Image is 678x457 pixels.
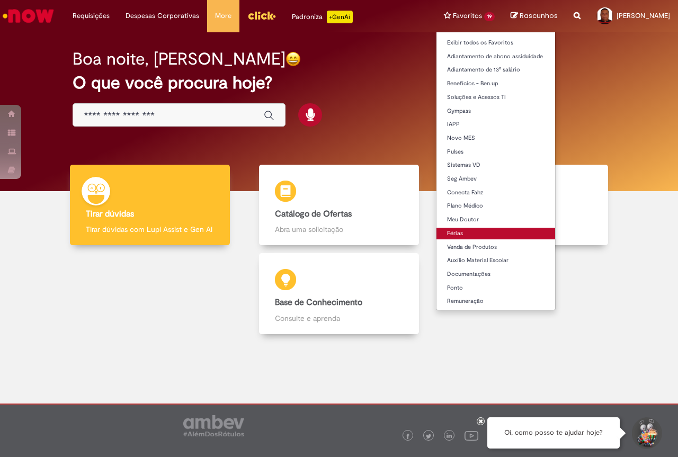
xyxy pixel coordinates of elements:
[436,51,555,62] a: Adiantamento de abono assiduidade
[436,78,555,89] a: Benefícios - Ben.up
[436,37,555,49] a: Exibir todos os Favoritos
[436,282,555,294] a: Ponto
[286,51,301,67] img: happy-face.png
[73,74,605,92] h2: O que você procura hoje?
[292,11,353,23] div: Padroniza
[436,132,555,144] a: Novo MES
[56,165,245,246] a: Tirar dúvidas Tirar dúvidas com Lupi Assist e Gen Ai
[436,159,555,171] a: Sistemas VD
[73,50,286,68] h2: Boa noite, [PERSON_NAME]
[436,200,555,212] a: Plano Médico
[436,255,555,266] a: Auxílio Material Escolar
[465,428,478,442] img: logo_footer_youtube.png
[436,64,555,76] a: Adiantamento de 13º salário
[275,224,403,235] p: Abra uma solicitação
[630,417,662,449] button: Iniciar Conversa de Suporte
[433,165,622,246] a: Serviços de TI Encontre ajuda
[436,241,555,253] a: Venda de Produtos
[126,11,199,21] span: Despesas Corporativas
[436,92,555,103] a: Soluções e Acessos TI
[511,11,558,21] a: Rascunhos
[86,209,134,219] b: Tirar dúvidas
[436,105,555,117] a: Gympass
[1,5,56,26] img: ServiceNow
[520,11,558,21] span: Rascunhos
[405,434,411,439] img: logo_footer_facebook.png
[487,417,620,449] div: Oi, como posso te ajudar hoje?
[436,173,555,185] a: Seg Ambev
[617,11,670,20] span: [PERSON_NAME]
[484,12,495,21] span: 19
[86,224,214,235] p: Tirar dúvidas com Lupi Assist e Gen Ai
[436,119,555,130] a: IAPP
[436,146,555,158] a: Pulses
[56,253,622,334] a: Base de Conhecimento Consulte e aprenda
[453,11,482,21] span: Favoritos
[275,209,352,219] b: Catálogo de Ofertas
[73,11,110,21] span: Requisições
[436,268,555,280] a: Documentações
[183,415,244,436] img: logo_footer_ambev_rotulo_gray.png
[436,228,555,239] a: Férias
[275,313,403,324] p: Consulte e aprenda
[436,32,556,310] ul: Favoritos
[436,295,555,307] a: Remuneração
[436,187,555,199] a: Conecta Fahz
[447,433,452,440] img: logo_footer_linkedin.png
[247,7,276,23] img: click_logo_yellow_360x200.png
[275,297,362,308] b: Base de Conhecimento
[215,11,231,21] span: More
[436,214,555,226] a: Meu Doutor
[426,434,431,439] img: logo_footer_twitter.png
[245,165,434,246] a: Catálogo de Ofertas Abra uma solicitação
[327,11,353,23] p: +GenAi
